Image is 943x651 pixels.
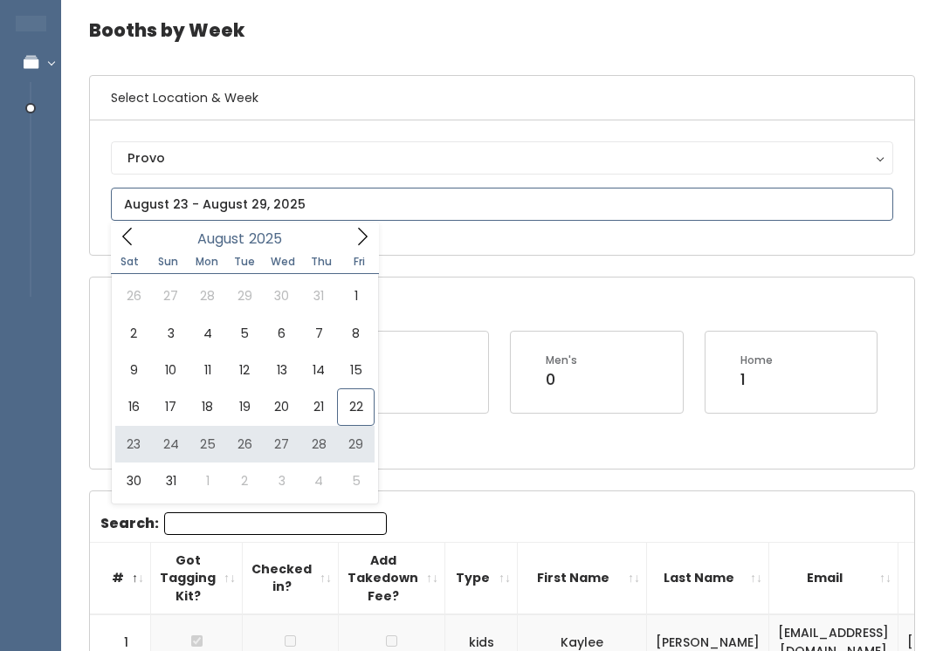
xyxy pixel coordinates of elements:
[189,463,226,499] span: September 1, 2025
[226,426,263,463] span: August 26, 2025
[518,542,647,614] th: First Name: activate to sort column ascending
[127,148,877,168] div: Provo
[337,278,374,314] span: August 1, 2025
[337,426,374,463] span: August 29, 2025
[226,463,263,499] span: September 2, 2025
[337,463,374,499] span: September 5, 2025
[189,388,226,425] span: August 18, 2025
[337,352,374,388] span: August 15, 2025
[264,315,300,352] span: August 6, 2025
[647,542,769,614] th: Last Name: activate to sort column ascending
[264,388,300,425] span: August 20, 2025
[300,352,337,388] span: August 14, 2025
[300,315,337,352] span: August 7, 2025
[264,352,300,388] span: August 13, 2025
[769,542,898,614] th: Email: activate to sort column ascending
[115,315,152,352] span: August 2, 2025
[115,278,152,314] span: July 26, 2025
[243,542,339,614] th: Checked in?: activate to sort column ascending
[445,542,518,614] th: Type: activate to sort column ascending
[90,76,914,120] h6: Select Location & Week
[152,315,189,352] span: August 3, 2025
[189,278,226,314] span: July 28, 2025
[115,352,152,388] span: August 9, 2025
[300,278,337,314] span: July 31, 2025
[152,388,189,425] span: August 17, 2025
[264,463,300,499] span: September 3, 2025
[264,257,302,267] span: Wed
[244,228,297,250] input: Year
[188,257,226,267] span: Mon
[546,368,577,391] div: 0
[111,257,149,267] span: Sat
[189,426,226,463] span: August 25, 2025
[337,388,374,425] span: August 22, 2025
[226,278,263,314] span: July 29, 2025
[300,388,337,425] span: August 21, 2025
[300,426,337,463] span: August 28, 2025
[337,315,374,352] span: August 8, 2025
[339,542,445,614] th: Add Takedown Fee?: activate to sort column ascending
[152,426,189,463] span: August 24, 2025
[90,542,151,614] th: #: activate to sort column descending
[100,512,387,535] label: Search:
[152,278,189,314] span: July 27, 2025
[111,141,893,175] button: Provo
[151,542,243,614] th: Got Tagging Kit?: activate to sort column ascending
[740,353,773,368] div: Home
[149,257,188,267] span: Sun
[89,6,915,54] h4: Booths by Week
[197,232,244,246] span: August
[226,352,263,388] span: August 12, 2025
[189,315,226,352] span: August 4, 2025
[226,388,263,425] span: August 19, 2025
[115,388,152,425] span: August 16, 2025
[189,352,226,388] span: August 11, 2025
[115,426,152,463] span: August 23, 2025
[264,278,300,314] span: July 30, 2025
[115,463,152,499] span: August 30, 2025
[740,368,773,391] div: 1
[226,315,263,352] span: August 5, 2025
[300,463,337,499] span: September 4, 2025
[111,188,893,221] input: August 23 - August 29, 2025
[341,257,379,267] span: Fri
[152,463,189,499] span: August 31, 2025
[546,353,577,368] div: Men's
[152,352,189,388] span: August 10, 2025
[302,257,341,267] span: Thu
[164,512,387,535] input: Search:
[264,426,300,463] span: August 27, 2025
[225,257,264,267] span: Tue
